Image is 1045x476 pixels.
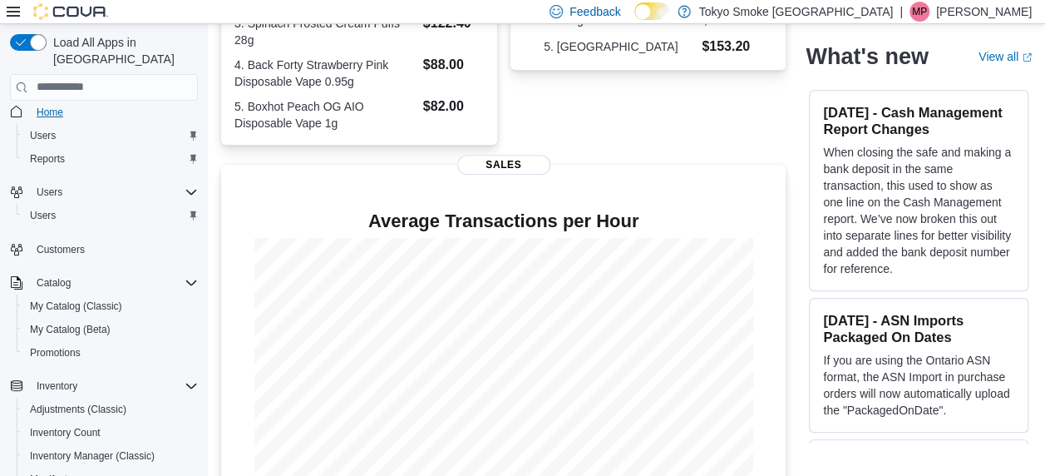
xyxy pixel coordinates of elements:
[30,102,70,122] a: Home
[23,343,87,363] a: Promotions
[37,186,62,199] span: Users
[423,55,484,75] dd: $88.00
[23,423,107,443] a: Inventory Count
[30,182,198,202] span: Users
[1022,52,1032,62] svg: External link
[234,15,417,48] dt: 3. Spinach Frosted Cream Puffs 28g
[823,144,1014,277] p: When closing the safe and making a bank deposit in the same transaction, this used to show as one...
[17,421,205,444] button: Inventory Count
[3,374,205,398] button: Inventory
[23,343,198,363] span: Promotions
[3,237,205,261] button: Customers
[23,446,161,466] a: Inventory Manager (Classic)
[17,341,205,364] button: Promotions
[23,399,133,419] a: Adjustments (Classic)
[23,126,62,146] a: Users
[634,20,635,21] span: Dark Mode
[30,426,101,439] span: Inventory Count
[17,444,205,468] button: Inventory Manager (Classic)
[234,98,417,131] dt: 5. Boxhot Peach OG AIO Disposable Vape 1g
[23,320,198,340] span: My Catalog (Beta)
[30,346,81,359] span: Promotions
[23,206,62,226] a: Users
[30,102,198,122] span: Home
[33,3,108,20] img: Cova
[3,271,205,295] button: Catalog
[699,2,894,22] p: Tokyo Smoke [GEOGRAPHIC_DATA]
[544,38,695,55] dt: 5. [GEOGRAPHIC_DATA]
[17,318,205,341] button: My Catalog (Beta)
[936,2,1032,22] p: [PERSON_NAME]
[23,446,198,466] span: Inventory Manager (Classic)
[23,399,198,419] span: Adjustments (Classic)
[234,57,417,90] dt: 4. Back Forty Strawberry Pink Disposable Vape 0.95g
[37,276,71,290] span: Catalog
[909,2,929,22] div: Mark Patafie
[23,149,71,169] a: Reports
[3,181,205,204] button: Users
[912,2,927,22] span: MP
[17,398,205,421] button: Adjustments (Classic)
[23,320,117,340] a: My Catalog (Beta)
[30,152,65,166] span: Reports
[30,129,56,142] span: Users
[30,376,84,396] button: Inventory
[823,104,1014,137] h3: [DATE] - Cash Management Report Changes
[702,37,752,57] dd: $153.20
[3,100,205,124] button: Home
[47,34,198,67] span: Load All Apps in [GEOGRAPHIC_DATA]
[30,376,198,396] span: Inventory
[30,323,111,336] span: My Catalog (Beta)
[30,403,126,416] span: Adjustments (Classic)
[23,126,198,146] span: Users
[23,149,198,169] span: Reports
[457,155,550,175] span: Sales
[423,97,484,117] dd: $82.00
[634,2,669,20] input: Dark Mode
[30,273,77,293] button: Catalog
[30,239,198,260] span: Customers
[823,312,1014,345] h3: [DATE] - ASN Imports Packaged On Dates
[23,296,198,316] span: My Catalog (Classic)
[30,273,198,293] span: Catalog
[569,3,620,20] span: Feedback
[37,243,85,256] span: Customers
[900,2,903,22] p: |
[30,209,56,222] span: Users
[17,204,205,227] button: Users
[806,43,928,70] h2: What's new
[23,423,198,443] span: Inventory Count
[17,124,205,147] button: Users
[37,379,77,393] span: Inventory
[30,300,122,313] span: My Catalog (Classic)
[17,147,205,171] button: Reports
[23,296,129,316] a: My Catalog (Classic)
[823,352,1014,419] p: If you are using the Ontario ASN format, the ASN Import in purchase orders will now automatically...
[30,240,91,260] a: Customers
[23,206,198,226] span: Users
[30,449,155,463] span: Inventory Manager (Classic)
[30,182,69,202] button: Users
[37,106,63,119] span: Home
[978,50,1032,63] a: View allExternal link
[234,211,772,231] h4: Average Transactions per Hour
[17,295,205,318] button: My Catalog (Classic)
